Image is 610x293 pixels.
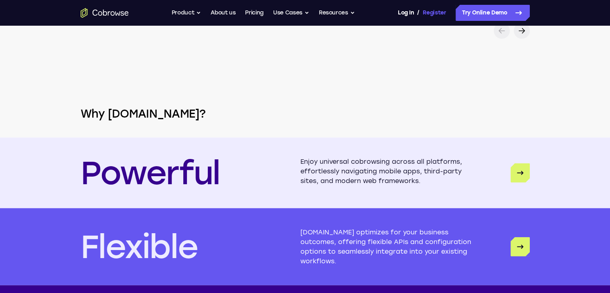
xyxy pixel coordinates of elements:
[211,5,235,21] a: About us
[511,163,530,183] a: Powerful
[49,106,562,122] h2: Why [DOMAIN_NAME]?
[273,5,309,21] button: Use Cases
[423,5,446,21] a: Register
[81,157,220,189] p: Powerful
[172,5,201,21] button: Product
[417,8,420,18] span: /
[81,8,129,18] a: Go to the home page
[398,5,414,21] a: Log In
[245,5,263,21] a: Pricing
[456,5,530,21] a: Try Online Demo
[511,237,530,256] a: Flexible
[81,231,198,263] p: Flexible
[319,5,355,21] button: Resources
[300,228,472,266] p: [DOMAIN_NAME] optimizes for your business outcomes, offering flexible APIs and configuration opti...
[300,157,472,189] p: Enjoy universal cobrowsing across all platforms, effortlessly navigating mobile apps, third-party...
